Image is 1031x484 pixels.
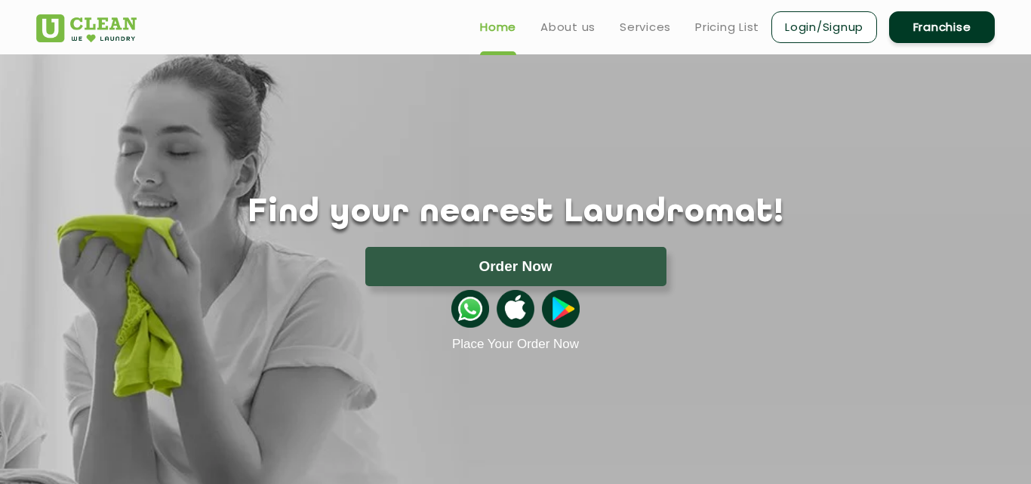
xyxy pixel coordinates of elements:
[36,14,137,42] img: UClean Laundry and Dry Cleaning
[452,337,579,352] a: Place Your Order Now
[451,290,489,328] img: whatsappicon.png
[480,18,516,36] a: Home
[889,11,995,43] a: Franchise
[542,290,580,328] img: playstoreicon.png
[695,18,759,36] a: Pricing List
[25,194,1006,232] h1: Find your nearest Laundromat!
[771,11,877,43] a: Login/Signup
[365,247,666,286] button: Order Now
[540,18,596,36] a: About us
[620,18,671,36] a: Services
[497,290,534,328] img: apple-icon.png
